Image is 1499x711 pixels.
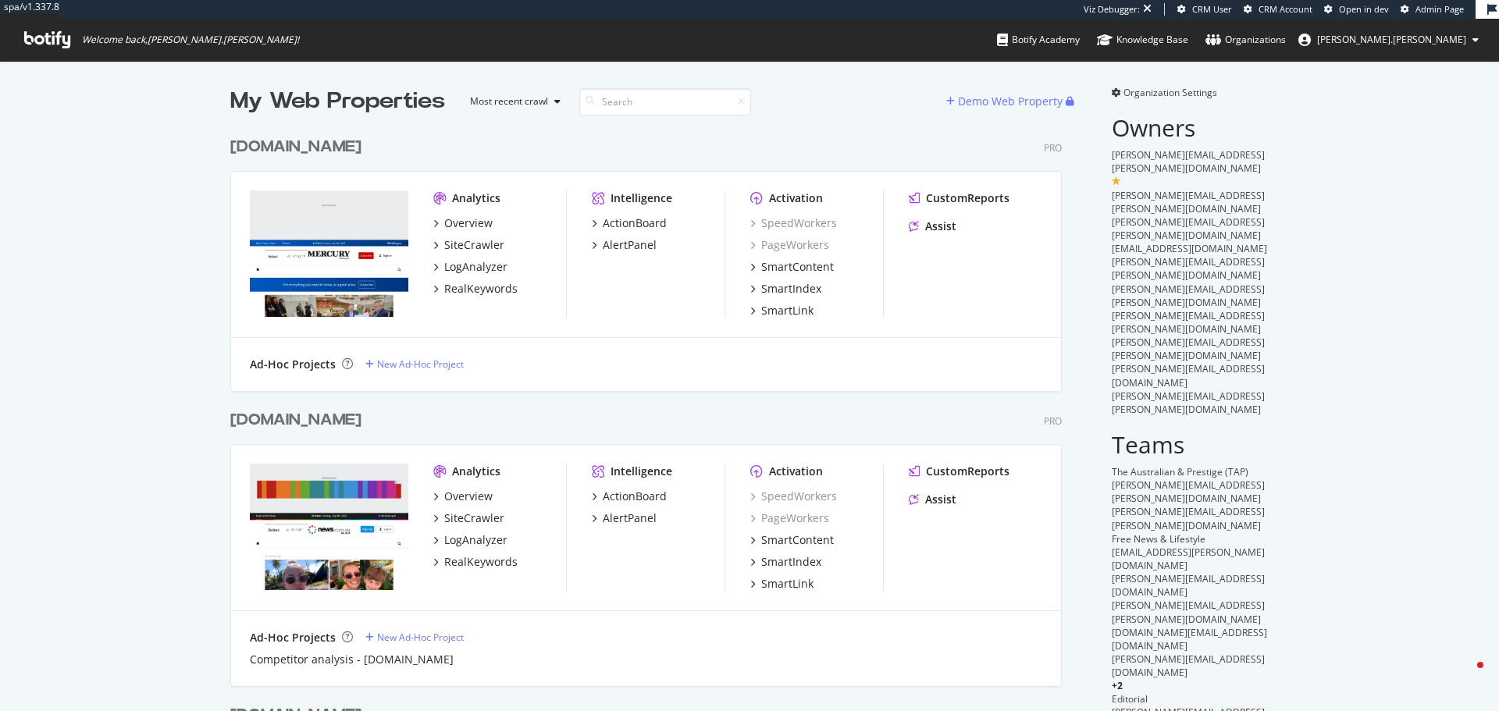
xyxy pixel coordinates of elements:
[470,97,548,106] div: Most recent crawl
[592,237,657,253] a: AlertPanel
[1244,3,1312,16] a: CRM Account
[444,554,518,570] div: RealKeywords
[377,357,464,371] div: New Ad-Hoc Project
[1097,32,1188,48] div: Knowledge Base
[377,631,464,644] div: New Ad-Hoc Project
[230,136,361,158] div: [DOMAIN_NAME]
[1123,86,1217,99] span: Organization Settings
[761,532,834,548] div: SmartContent
[1112,255,1265,282] span: [PERSON_NAME][EMAIL_ADDRESS][PERSON_NAME][DOMAIN_NAME]
[592,510,657,526] a: AlertPanel
[750,489,837,504] a: SpeedWorkers
[750,215,837,231] div: SpeedWorkers
[925,492,956,507] div: Assist
[750,532,834,548] a: SmartContent
[1112,692,1269,706] div: Editorial
[250,630,336,645] div: Ad-Hoc Projects
[909,464,1009,479] a: CustomReports
[230,86,445,117] div: My Web Properties
[444,489,493,504] div: Overview
[926,190,1009,206] div: CustomReports
[1415,3,1464,15] span: Admin Page
[750,303,814,318] a: SmartLink
[997,19,1080,61] a: Botify Academy
[750,510,829,526] a: PageWorkers
[1112,309,1265,336] span: [PERSON_NAME][EMAIL_ADDRESS][PERSON_NAME][DOMAIN_NAME]
[444,281,518,297] div: RealKeywords
[444,532,507,548] div: LogAnalyzer
[1112,572,1265,599] span: [PERSON_NAME][EMAIL_ADDRESS][DOMAIN_NAME]
[997,32,1080,48] div: Botify Academy
[761,554,821,570] div: SmartIndex
[750,237,829,253] a: PageWorkers
[1205,32,1286,48] div: Organizations
[1084,3,1140,16] div: Viz Debugger:
[603,237,657,253] div: AlertPanel
[1112,148,1265,175] span: [PERSON_NAME][EMAIL_ADDRESS][PERSON_NAME][DOMAIN_NAME]
[909,492,956,507] a: Assist
[925,219,956,234] div: Assist
[82,34,299,46] span: Welcome back, [PERSON_NAME].[PERSON_NAME] !
[761,259,834,275] div: SmartContent
[433,510,504,526] a: SiteCrawler
[579,88,751,116] input: Search
[592,215,667,231] a: ActionBoard
[1097,19,1188,61] a: Knowledge Base
[1401,3,1464,16] a: Admin Page
[1112,505,1265,531] span: [PERSON_NAME][EMAIL_ADDRESS][PERSON_NAME][DOMAIN_NAME]
[750,554,821,570] a: SmartIndex
[926,464,1009,479] div: CustomReports
[1112,432,1269,457] h2: Teams
[433,259,507,275] a: LogAnalyzer
[433,554,518,570] a: RealKeywords
[1112,626,1267,652] span: [DOMAIN_NAME][EMAIL_ADDRESS][DOMAIN_NAME]
[433,489,493,504] a: Overview
[1112,532,1269,546] div: Free News & Lifestyle
[1112,242,1267,255] span: [EMAIL_ADDRESS][DOMAIN_NAME]
[365,357,464,371] a: New Ad-Hoc Project
[250,464,408,590] img: news.com.au
[603,510,657,526] div: AlertPanel
[1112,189,1265,215] span: [PERSON_NAME][EMAIL_ADDRESS][PERSON_NAME][DOMAIN_NAME]
[230,409,361,432] div: [DOMAIN_NAME]
[250,652,454,667] a: Competitor analysis - [DOMAIN_NAME]
[592,489,667,504] a: ActionBoard
[433,215,493,231] a: Overview
[1112,599,1265,625] span: [PERSON_NAME][EMAIL_ADDRESS][PERSON_NAME][DOMAIN_NAME]
[433,237,504,253] a: SiteCrawler
[1446,658,1483,695] iframe: Intercom live chat
[433,281,518,297] a: RealKeywords
[1112,679,1123,692] span: + 2
[1205,19,1286,61] a: Organizations
[444,215,493,231] div: Overview
[444,259,507,275] div: LogAnalyzer
[1044,141,1062,155] div: Pro
[444,510,504,526] div: SiteCrawler
[1192,3,1232,15] span: CRM User
[769,190,823,206] div: Activation
[1112,283,1265,309] span: [PERSON_NAME][EMAIL_ADDRESS][PERSON_NAME][DOMAIN_NAME]
[761,281,821,297] div: SmartIndex
[1112,652,1265,679] span: [PERSON_NAME][EMAIL_ADDRESS][DOMAIN_NAME]
[1112,362,1265,389] span: [PERSON_NAME][EMAIL_ADDRESS][DOMAIN_NAME]
[1286,27,1491,52] button: [PERSON_NAME].[PERSON_NAME]
[1324,3,1389,16] a: Open in dev
[769,464,823,479] div: Activation
[1317,33,1466,46] span: lou.aldrin
[750,259,834,275] a: SmartContent
[958,94,1063,109] div: Demo Web Property
[452,190,500,206] div: Analytics
[611,190,672,206] div: Intelligence
[761,576,814,592] div: SmartLink
[611,464,672,479] div: Intelligence
[909,219,956,234] a: Assist
[230,136,368,158] a: [DOMAIN_NAME]
[1112,546,1265,572] span: [EMAIL_ADDRESS][PERSON_NAME][DOMAIN_NAME]
[603,215,667,231] div: ActionBoard
[1259,3,1312,15] span: CRM Account
[1112,478,1265,505] span: [PERSON_NAME][EMAIL_ADDRESS][PERSON_NAME][DOMAIN_NAME]
[1044,414,1062,428] div: Pro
